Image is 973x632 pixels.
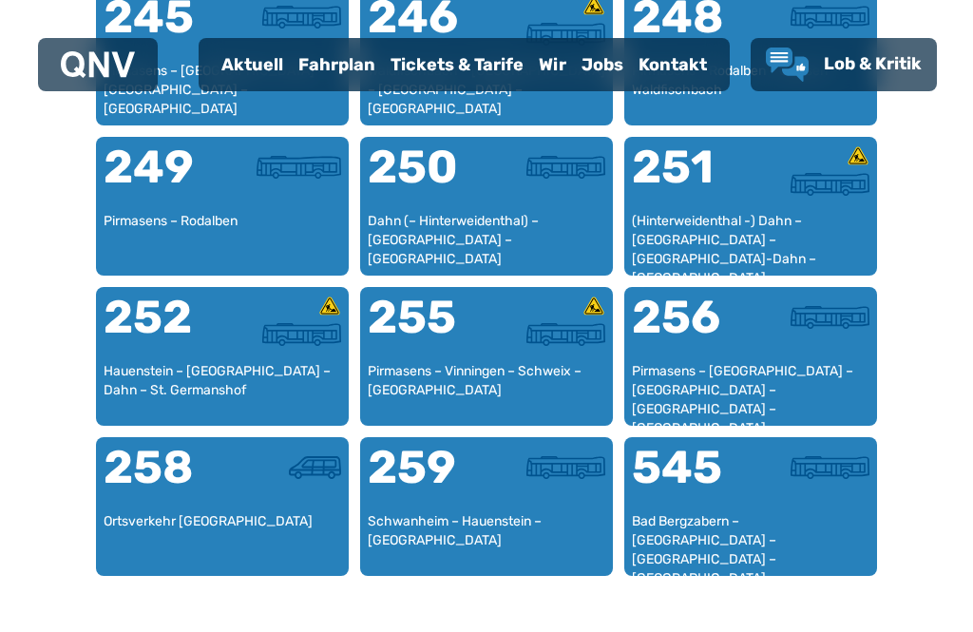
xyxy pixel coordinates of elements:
img: Überlandbus [791,6,869,29]
a: Lob & Kritik [766,48,922,82]
img: Überlandbus [791,456,869,479]
span: Lob & Kritik [824,53,922,74]
div: Dahn (– Hinterweidenthal) – [GEOGRAPHIC_DATA] – [GEOGRAPHIC_DATA] [368,212,605,268]
a: Aktuell [214,40,291,89]
div: 545 [632,445,751,513]
div: (Hinterweidenthal -) Dahn – [GEOGRAPHIC_DATA] – [GEOGRAPHIC_DATA]-Dahn – [GEOGRAPHIC_DATA] [632,212,869,268]
img: Stadtbus [257,156,341,179]
div: Hauenstein – [GEOGRAPHIC_DATA] – Dahn – St. Germanshof [104,362,341,418]
div: Ortsverkehr [GEOGRAPHIC_DATA] [104,512,341,568]
img: Überlandbus [526,323,605,346]
div: Pirmasens – [GEOGRAPHIC_DATA] – [GEOGRAPHIC_DATA] – [GEOGRAPHIC_DATA] – [GEOGRAPHIC_DATA] [632,362,869,418]
div: Pirmasens – [GEOGRAPHIC_DATA] – [GEOGRAPHIC_DATA] – [GEOGRAPHIC_DATA] [104,62,341,118]
div: 251 [632,144,751,213]
div: 259 [368,445,486,513]
img: Überlandbus [262,6,341,29]
img: Überlandbus [791,173,869,196]
div: 258 [104,445,222,513]
div: 255 [368,295,486,363]
img: Überlandbus [262,323,341,346]
a: QNV Logo [61,46,135,84]
img: QNV Logo [61,51,135,78]
a: Tickets & Tarife [383,40,531,89]
div: 256 [632,295,751,363]
img: Überlandbus [526,23,605,46]
div: Pirmasens – Rodalben [104,212,341,268]
div: Schwanheim – Hauenstein – [GEOGRAPHIC_DATA] [368,512,605,568]
a: Fahrplan [291,40,383,89]
div: Pirmasens – Vinningen – Schweix – [GEOGRAPHIC_DATA] [368,362,605,418]
a: Jobs [574,40,631,89]
img: Kleinbus [289,456,341,479]
img: Überlandbus [791,306,869,329]
div: 249 [104,144,222,213]
div: Bad Bergzabern – [GEOGRAPHIC_DATA] – [GEOGRAPHIC_DATA] – [GEOGRAPHIC_DATA] [632,512,869,568]
div: 252 [104,295,222,363]
div: 250 [368,144,486,213]
img: Überlandbus [526,456,605,479]
a: Wir [531,40,574,89]
a: Kontakt [631,40,715,89]
img: Überlandbus [526,156,605,179]
div: Waldfischbach – [GEOGRAPHIC_DATA] – [GEOGRAPHIC_DATA] – [GEOGRAPHIC_DATA] [368,62,605,118]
